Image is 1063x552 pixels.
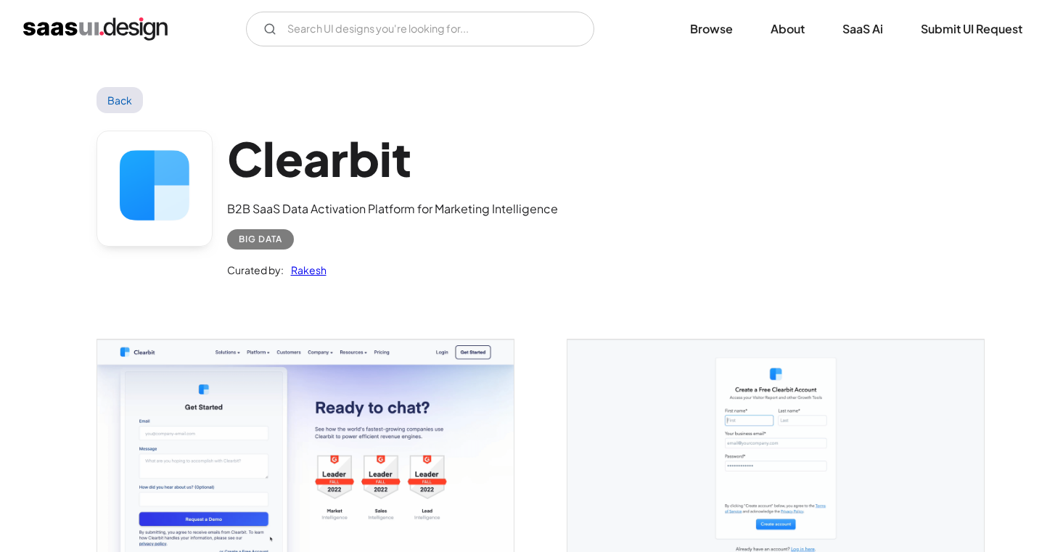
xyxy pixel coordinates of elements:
a: About [753,13,822,45]
input: Search UI designs you're looking for... [246,12,594,46]
div: Curated by: [227,261,284,279]
a: Submit UI Request [903,13,1040,45]
h1: Clearbit [227,131,558,186]
a: Back [97,87,144,113]
a: Browse [673,13,750,45]
div: B2B SaaS Data Activation Platform for Marketing Intelligence [227,200,558,218]
div: Big Data [239,231,282,248]
a: Rakesh [284,261,327,279]
a: SaaS Ai [825,13,900,45]
a: home [23,17,168,41]
form: Email Form [246,12,594,46]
